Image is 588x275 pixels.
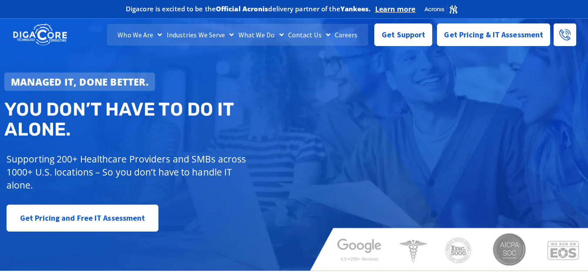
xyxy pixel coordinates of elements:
[126,6,371,12] h2: Digacore is excited to be the delivery partner of the
[20,209,145,227] span: Get Pricing and Free IT Assessment
[7,152,247,192] p: Supporting 200+ Healthcare Providers and SMBs across 1000+ U.S. locations – So you don’t have to ...
[4,99,301,139] h2: You don’t have to do IT alone.
[333,24,360,46] a: Careers
[107,24,368,46] nav: Menu
[7,205,158,232] a: Get Pricing and Free IT Assessment
[375,5,416,13] a: Learn more
[115,24,164,46] a: Who We Are
[165,24,236,46] a: Industries We Serve
[382,26,425,43] span: Get Support
[437,23,550,46] a: Get Pricing & IT Assessment
[13,23,67,46] img: DigaCore Technology Consulting
[286,24,333,46] a: Contact Us
[340,4,371,13] b: Yankees.
[424,4,458,14] img: Acronis
[11,75,148,88] strong: Managed IT, done better.
[216,4,269,13] b: Official Acronis
[4,73,155,91] a: Managed IT, done better.
[444,26,543,43] span: Get Pricing & IT Assessment
[374,23,432,46] a: Get Support
[236,24,286,46] a: What We Do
